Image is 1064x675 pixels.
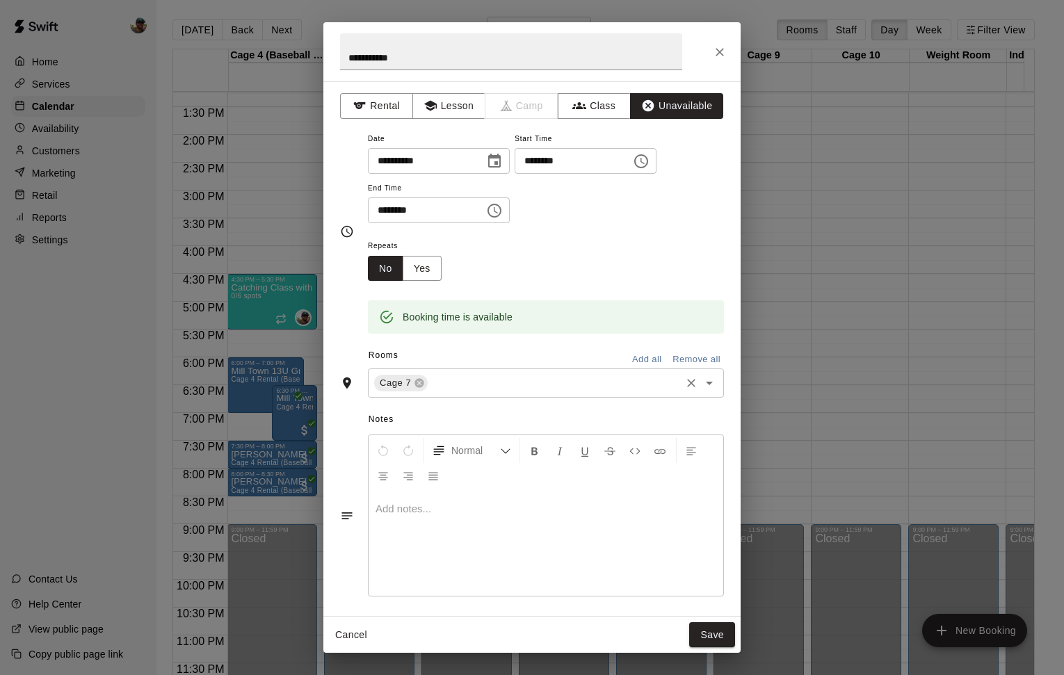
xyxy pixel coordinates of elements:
[340,93,413,119] button: Rental
[396,463,420,488] button: Right Align
[368,237,453,256] span: Repeats
[374,375,428,391] div: Cage 7
[481,147,508,175] button: Choose date, selected date is Aug 12, 2025
[648,438,672,463] button: Insert Link
[368,179,510,198] span: End Time
[403,256,442,282] button: Yes
[340,376,354,390] svg: Rooms
[451,444,500,457] span: Normal
[627,147,655,175] button: Choose time, selected time is 7:30 PM
[481,197,508,225] button: Choose time, selected time is 9:00 PM
[679,438,703,463] button: Left Align
[630,93,723,119] button: Unavailable
[371,463,395,488] button: Center Align
[374,376,417,390] span: Cage 7
[548,438,572,463] button: Format Italics
[369,409,724,431] span: Notes
[669,349,724,371] button: Remove all
[340,509,354,523] svg: Notes
[368,256,442,282] div: outlined button group
[598,438,622,463] button: Format Strikethrough
[371,438,395,463] button: Undo
[340,225,354,238] svg: Timing
[515,130,656,149] span: Start Time
[624,349,669,371] button: Add all
[485,93,558,119] span: Camps can only be created in the Services page
[523,438,547,463] button: Format Bold
[421,463,445,488] button: Justify Align
[558,93,631,119] button: Class
[329,622,373,648] button: Cancel
[369,350,398,360] span: Rooms
[412,93,485,119] button: Lesson
[682,373,701,393] button: Clear
[707,40,732,65] button: Close
[403,304,513,330] div: Booking time is available
[700,373,719,393] button: Open
[426,438,517,463] button: Formatting Options
[368,256,403,282] button: No
[573,438,597,463] button: Format Underline
[689,622,735,648] button: Save
[368,130,510,149] span: Date
[623,438,647,463] button: Insert Code
[396,438,420,463] button: Redo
